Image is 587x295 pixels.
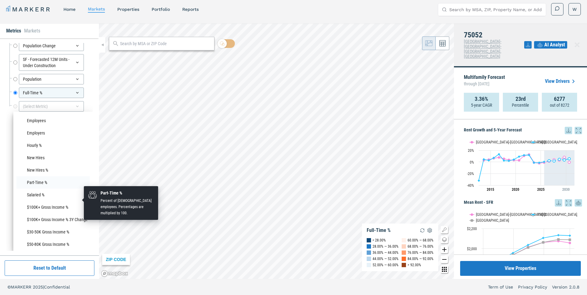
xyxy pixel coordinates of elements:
[19,74,84,84] div: Population
[470,160,474,165] text: 0%
[441,236,448,243] button: Change style map button
[408,250,434,256] div: 76.00% — 84.00%
[441,226,448,233] button: Show/Hide Legend Map Button
[468,148,474,153] text: 20%
[373,256,399,262] div: 44.00% — 52.00%
[527,246,529,249] path: Wednesday, 14 Dec, 16:00, 2,009.91. USA.
[563,159,566,161] path: Wednesday, 29 Aug, 17:00, 3.33. 75052.
[488,284,513,290] a: Term of Use
[464,31,524,39] h4: 75052
[512,254,514,256] path: Tuesday, 14 Dec, 16:00, 1,935.88. USA.
[16,114,90,127] li: Employees
[464,75,505,88] p: Multifamily Forecast
[464,134,582,196] div: Rent Growth and 5-Year Forecast. Highcharts interactive chart.
[557,234,560,236] path: Saturday, 14 Dec, 16:00, 2,133.58. 75052.
[534,41,567,49] button: AI Analyst
[528,154,530,156] path: Monday, 29 Aug, 17:00, 11.83. 75052.
[419,227,426,234] img: Reload Legend
[426,227,434,234] img: Settings
[449,3,542,16] input: Search by MSA, ZIP, Property Name, or Address
[16,238,90,250] li: $50-80K Gross Income %
[537,212,546,217] text: 75052
[572,6,577,12] span: W
[88,6,105,11] a: markets
[464,207,577,284] svg: Interactive chart
[467,247,477,251] text: $2,000
[562,187,570,192] tspan: 2030
[531,139,547,144] button: Show 75052
[513,158,515,161] path: Thursday, 29 Aug, 17:00, 4.12. 75052.
[19,54,84,71] div: SF - Forecasted 12M Units - Under Construction
[467,227,477,231] text: $2,200
[553,160,555,162] path: Sunday, 29 Aug, 17:00, 1.56. 75052.
[569,238,571,241] path: Sunday, 14 Sep, 17:00, 2,087.47. USA.
[16,164,90,176] li: New Hires %
[503,159,505,162] path: Tuesday, 29 Aug, 17:00, 2.29. 75052.
[493,156,495,159] path: Saturday, 29 Aug, 17:00, 6.94. 75052.
[568,3,581,15] button: W
[408,237,434,243] div: 60.00% — 68.00%
[99,24,454,279] canvas: Map
[544,41,565,49] span: AI Analyst
[16,127,90,139] li: Employers
[527,244,529,246] path: Wednesday, 14 Dec, 16:00, 2,034.59. 75052.
[518,155,520,158] path: Saturday, 29 Aug, 17:00, 9.08. 75052.
[478,179,480,182] path: Wednesday, 29 Aug, 17:00, -32.07. 75052.
[101,190,154,196] div: Part-Time %
[542,241,545,244] path: Thursday, 14 Dec, 16:00, 2,061.21. USA.
[5,260,94,276] button: Reset to Default
[523,154,525,156] path: Sunday, 29 Aug, 17:00, 11.6. 75052.
[408,243,434,250] div: 68.00% — 76.00%
[408,262,421,268] div: > 92.00%
[518,284,547,290] a: Privacy Policy
[464,127,582,134] h5: Rent Growth and 5-Year Forecast
[102,254,130,265] div: ZIP CODE
[19,41,84,51] div: Population Change
[152,7,170,12] a: Portfolio
[533,161,535,164] path: Tuesday, 29 Aug, 17:00, -1.36. 75052.
[373,262,399,268] div: 52.00% — 60.00%
[543,160,546,163] path: Friday, 29 Aug, 17:00, 0.21. 75052.
[6,27,21,35] li: Metrics
[464,134,577,196] svg: Interactive chart
[569,242,571,244] path: Sunday, 14 Sep, 17:00, 2,055.11. Dallas-Fort Worth-Arlington, TX.
[537,187,545,192] tspan: 2025
[568,157,571,160] path: Thursday, 29 Aug, 17:00, 5.45. 75052.
[460,261,581,276] button: View Properties
[518,159,520,161] path: Saturday, 29 Aug, 17:00, 2.71. Dallas-Fort Worth-Arlington, TX.
[6,5,51,14] a: MARKERR
[101,270,128,277] a: Mapbox logo
[441,266,448,273] button: Other options map button
[548,157,571,162] g: 75052, line 4 of 4 with 5 data points.
[475,96,488,102] strong: 3.36%
[557,238,560,241] path: Saturday, 14 Dec, 16:00, 2,090.21. USA.
[16,201,90,213] li: $100K+ Gross Income %
[16,152,90,164] li: New Hires
[464,39,501,59] span: [GEOGRAPHIC_DATA]-[GEOGRAPHIC_DATA]-[GEOGRAPHIC_DATA], [GEOGRAPHIC_DATA]
[44,284,70,289] span: Confidential
[101,198,154,216] div: Percent of [DEMOGRAPHIC_DATA] employees. Percentages are multiplied by 100.
[7,284,11,289] span: ©
[373,237,386,243] div: < 28.00%
[63,7,76,12] a: home
[441,246,448,253] button: Zoom in map button
[545,78,577,85] a: View Drivers
[24,27,40,35] li: Markets
[512,102,529,108] p: Percentile
[542,237,545,239] path: Thursday, 14 Dec, 16:00, 2,105.08. 75052.
[182,7,199,12] a: reports
[16,226,90,238] li: $30-50K Gross Income %
[464,199,582,207] h5: Mean Rent - SFR
[16,139,90,152] li: Hourly %
[569,234,571,237] path: Sunday, 14 Sep, 17:00, 2,128.69. 75052.
[550,102,569,108] p: out of 8272
[467,172,474,176] text: -20%
[488,159,490,162] path: Friday, 29 Aug, 17:00, 2.55. 75052.
[88,190,97,200] img: Income & Employment
[516,96,526,102] strong: 23rd
[558,158,561,160] path: Tuesday, 29 Aug, 17:00, 4.49. 75052.
[464,207,582,284] div: Mean Rent - SFR. Highcharts interactive chart.
[508,160,510,162] path: Wednesday, 29 Aug, 17:00, 1.75. 75052.
[16,213,90,226] li: $100K+ Gross Income % 3Y Change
